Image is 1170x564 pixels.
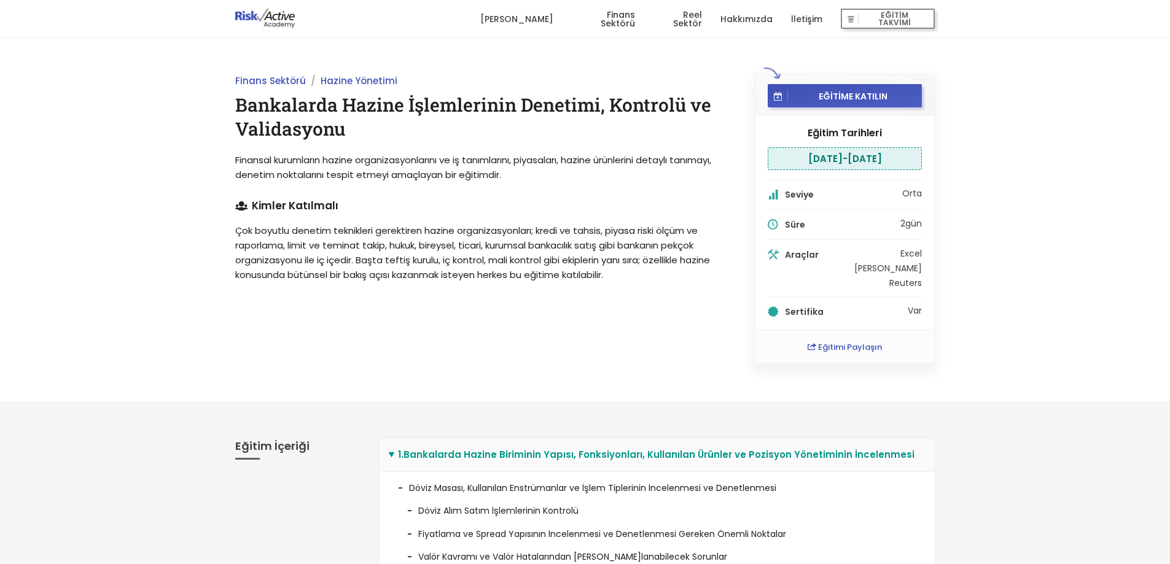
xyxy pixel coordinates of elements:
li: Fiyatlama ve Spread Yapısının İncelenmesi ve Denetlenmesi Gereken Önemli Noktalar [398,518,916,541]
summary: 1.Bankalarda Hazine Biriminin Yapısı, Fonksiyonları, Kullanılan Ürünler ve Pozisyon Yönetiminin İ... [380,438,935,472]
img: logo-dark.png [235,9,295,28]
a: [PERSON_NAME] [480,1,553,37]
h5: Araçlar [785,250,852,259]
li: Valör Kavramı ve Valör Hatalarından [PERSON_NAME]lanabilecek Sorunlar [398,541,916,563]
li: [PERSON_NAME] [854,264,922,272]
h4: Eğitim Tarihleri [768,128,922,138]
span: EĞİTİM TAKVİMİ [859,10,930,28]
a: EĞİTİM TAKVİMİ [841,1,935,37]
h5: Sertifika [785,307,905,316]
a: Reel Sektör [653,1,702,37]
a: İletişim [791,1,822,37]
a: Eğitimi Paylaşın [808,341,882,353]
li: Döviz Alım Satım İşlemlerinin Kontrolü [398,495,916,517]
li: [DATE] - [DATE] [768,147,922,170]
li: Orta [768,189,922,210]
h5: Seviye [785,190,900,199]
li: Var [768,306,922,317]
button: EĞİTİM TAKVİMİ [841,9,935,29]
a: Finans Sektörü [235,74,306,87]
button: EĞİTİME KATILIN [768,84,922,107]
span: Finansal kurumların hazine organizasyonlarını ve iş tanımlarını, piyasaları, hazine ürünlerini de... [235,153,711,181]
h5: Süre [785,220,898,229]
li: Reuters [854,279,922,287]
a: Finans Sektörü [572,1,635,37]
p: Çok boyutlu denetim teknikleri gerektiren hazine organizasyonları; kredi ve tahsis, piyasa riski ... [235,223,727,282]
h3: Eğitim İçeriği [235,438,361,460]
a: Hakkımızda [720,1,773,37]
h1: Bankalarda Hazine İşlemlerinin Denetimi, Kontrolü ve Validasyonu [235,93,727,141]
a: Hazine Yönetimi [321,74,397,87]
li: Excel [854,249,922,258]
li: 2 gün [768,219,922,240]
span: EĞİTİME KATILIN [788,90,918,101]
h4: Kimler Katılmalı [235,201,727,211]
